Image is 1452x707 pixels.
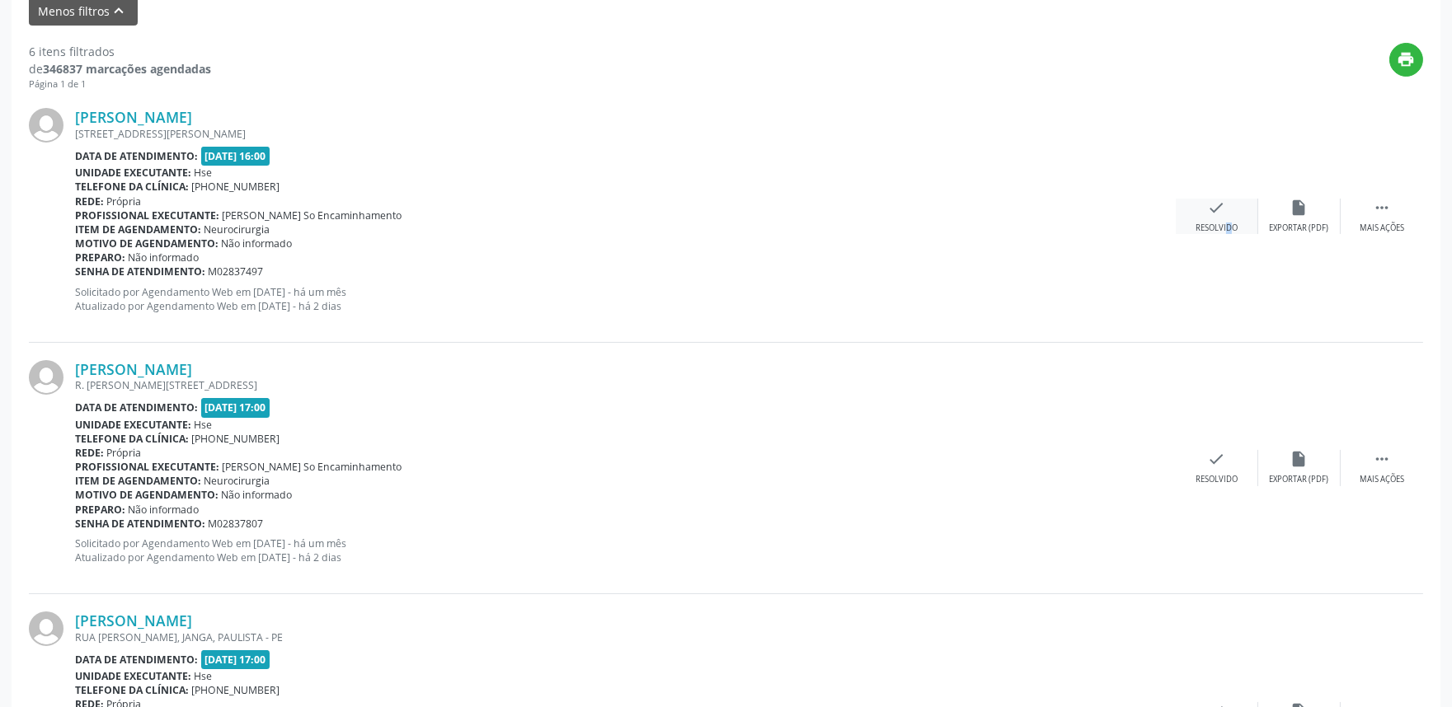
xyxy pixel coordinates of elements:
[75,180,189,194] b: Telefone da clínica:
[75,250,125,265] b: Preparo:
[29,360,63,395] img: img
[107,194,142,208] span: Própria
[192,432,280,446] span: [PHONE_NUMBER]
[201,398,270,417] span: [DATE] 17:00
[110,2,129,20] i: keyboard_arrow_up
[75,265,205,279] b: Senha de atendimento:
[223,208,402,222] span: [PERSON_NAME] So Encaminhamento
[75,488,219,502] b: Motivo de agendamento:
[1389,43,1423,77] button: print
[75,536,1176,564] p: Solicitado por Agendamento Web em [DATE] - há um mês Atualizado por Agendamento Web em [DATE] - h...
[195,166,213,180] span: Hse
[75,360,192,378] a: [PERSON_NAME]
[1290,450,1309,468] i: insert_drive_file
[204,474,270,488] span: Neurocirurgia
[222,488,293,502] span: Não informado
[75,222,201,236] b: Item de agendamento:
[209,517,264,531] span: M02837807
[1208,199,1226,217] i: check
[75,432,189,446] b: Telefone da clínica:
[75,400,198,414] b: Data de atendimento:
[1373,199,1391,217] i: 
[75,149,198,163] b: Data de atendimento:
[75,108,192,126] a: [PERSON_NAME]
[1290,199,1309,217] i: insert_drive_file
[195,669,213,683] span: Hse
[1196,222,1238,234] div: Resolvido
[129,503,200,517] span: Não informado
[75,474,201,488] b: Item de agendamento:
[1398,50,1416,68] i: print
[29,611,63,646] img: img
[129,250,200,265] span: Não informado
[1196,474,1238,485] div: Resolvido
[29,60,211,77] div: de
[201,147,270,166] span: [DATE] 16:00
[75,630,1176,644] div: RUA [PERSON_NAME], JANGA, PAULISTA - PE
[204,222,270,236] span: Neurocirurgia
[1208,450,1226,468] i: check
[75,503,125,517] b: Preparo:
[75,194,104,208] b: Rede:
[1373,450,1391,468] i: 
[1360,222,1404,234] div: Mais ações
[75,418,191,432] b: Unidade executante:
[75,611,192,630] a: [PERSON_NAME]
[75,166,191,180] b: Unidade executante:
[29,77,211,91] div: Página 1 de 1
[29,43,211,60] div: 6 itens filtrados
[195,418,213,432] span: Hse
[75,378,1176,392] div: R. [PERSON_NAME][STREET_ADDRESS]
[75,669,191,683] b: Unidade executante:
[29,108,63,143] img: img
[1270,222,1329,234] div: Exportar (PDF)
[1270,474,1329,485] div: Exportar (PDF)
[75,683,189,697] b: Telefone da clínica:
[43,61,211,77] strong: 346837 marcações agendadas
[192,180,280,194] span: [PHONE_NUMBER]
[223,460,402,474] span: [PERSON_NAME] So Encaminhamento
[75,653,198,667] b: Data de atendimento:
[201,650,270,669] span: [DATE] 17:00
[75,208,219,222] b: Profissional executante:
[75,236,219,250] b: Motivo de agendamento:
[75,446,104,460] b: Rede:
[209,265,264,279] span: M02837497
[1360,474,1404,485] div: Mais ações
[75,517,205,531] b: Senha de atendimento:
[192,683,280,697] span: [PHONE_NUMBER]
[107,446,142,460] span: Própria
[222,236,293,250] span: Não informado
[75,460,219,474] b: Profissional executante:
[75,285,1176,313] p: Solicitado por Agendamento Web em [DATE] - há um mês Atualizado por Agendamento Web em [DATE] - h...
[75,127,1176,141] div: [STREET_ADDRESS][PERSON_NAME]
